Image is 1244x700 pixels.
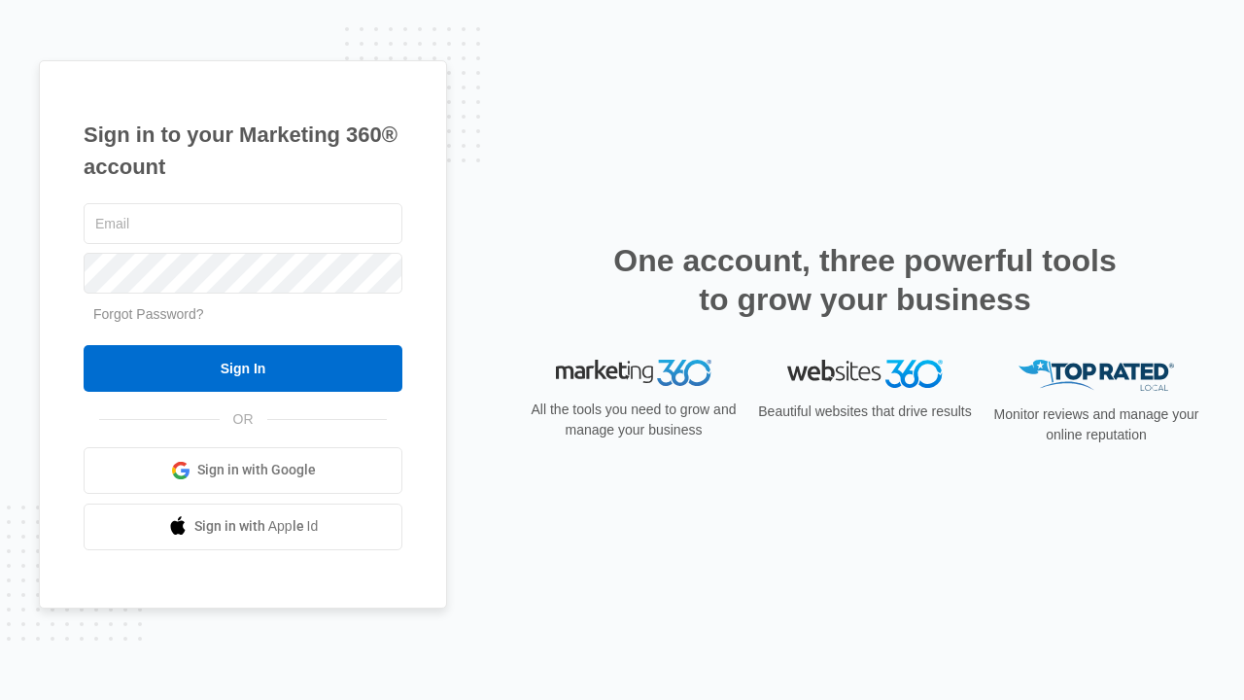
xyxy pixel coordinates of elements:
[525,400,743,440] p: All the tools you need to grow and manage your business
[607,241,1123,319] h2: One account, three powerful tools to grow your business
[84,504,402,550] a: Sign in with Apple Id
[84,345,402,392] input: Sign In
[197,460,316,480] span: Sign in with Google
[1019,360,1174,392] img: Top Rated Local
[84,203,402,244] input: Email
[93,306,204,322] a: Forgot Password?
[220,409,267,430] span: OR
[787,360,943,388] img: Websites 360
[194,516,319,537] span: Sign in with Apple Id
[84,447,402,494] a: Sign in with Google
[84,119,402,183] h1: Sign in to your Marketing 360® account
[987,404,1205,445] p: Monitor reviews and manage your online reputation
[756,402,974,422] p: Beautiful websites that drive results
[556,360,711,387] img: Marketing 360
